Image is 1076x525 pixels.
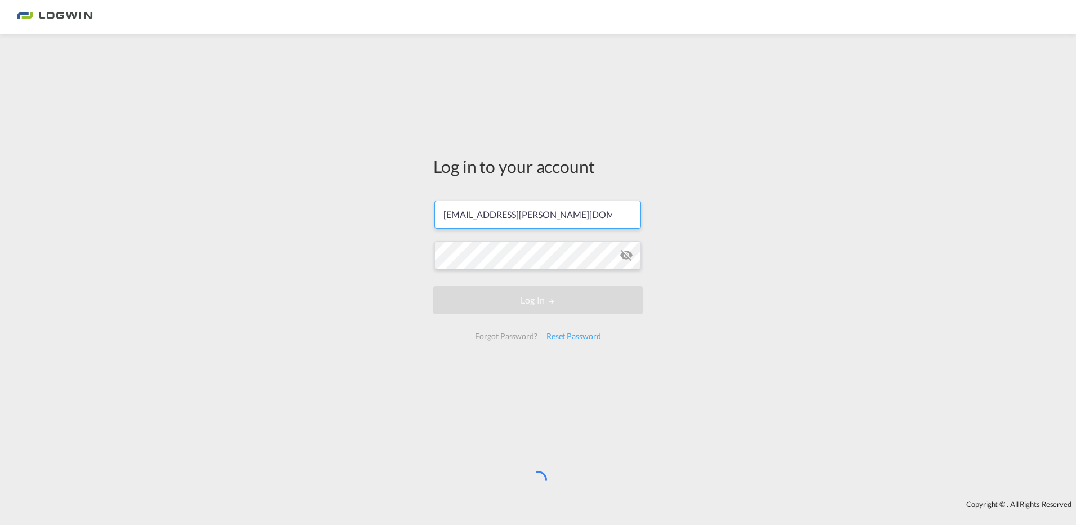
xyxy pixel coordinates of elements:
[470,326,541,346] div: Forgot Password?
[542,326,606,346] div: Reset Password
[620,248,633,262] md-icon: icon-eye-off
[434,201,641,229] input: Enter email/phone number
[433,286,643,314] button: LOGIN
[17,5,93,30] img: bc73a0e0d8c111efacd525e4c8ad7d32.png
[433,154,643,178] div: Log in to your account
